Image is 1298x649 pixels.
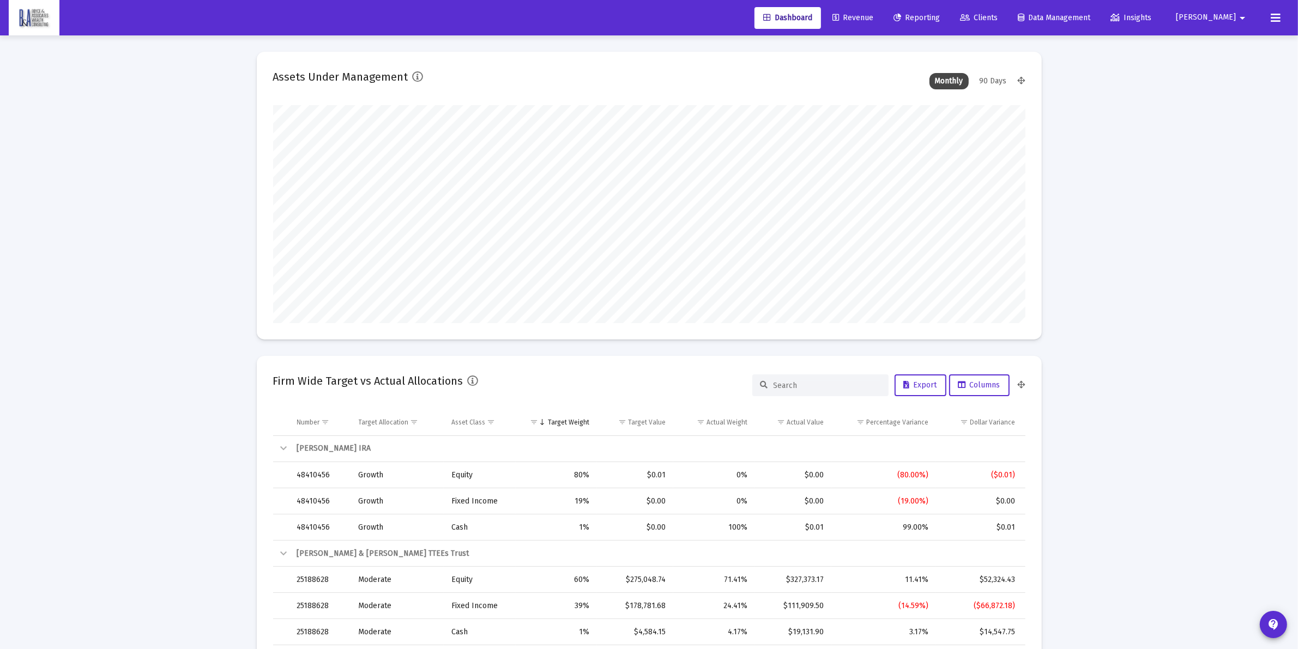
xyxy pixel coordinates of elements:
[763,574,824,585] div: $327,373.17
[944,522,1016,533] div: $0.01
[904,380,937,390] span: Export
[273,436,289,462] td: Collapse
[839,496,928,507] div: (19.00%)
[444,462,516,488] td: Equity
[839,601,928,611] div: (14.59%)
[681,522,747,533] div: 100%
[839,470,928,481] div: (80.00%)
[754,7,821,29] a: Dashboard
[832,13,873,22] span: Revenue
[605,601,666,611] div: $178,781.68
[958,380,1000,390] span: Columns
[351,462,444,488] td: Growth
[523,627,589,638] div: 1%
[763,627,824,638] div: $19,131.90
[548,418,589,427] div: Target Weight
[681,601,747,611] div: 24.41%
[523,574,589,585] div: 60%
[839,522,928,533] div: 99.00%
[351,593,444,619] td: Moderate
[1267,618,1280,631] mat-icon: contact_support
[273,68,408,86] h2: Assets Under Management
[951,7,1006,29] a: Clients
[929,73,969,89] div: Monthly
[707,418,747,427] div: Actual Weight
[297,443,1016,454] div: [PERSON_NAME] IRA
[351,514,444,541] td: Growth
[1110,13,1151,22] span: Insights
[297,418,320,427] div: Number
[763,522,824,533] div: $0.01
[523,601,589,611] div: 39%
[1163,7,1262,28] button: [PERSON_NAME]
[444,593,516,619] td: Fixed Income
[763,601,824,611] div: $111,909.50
[289,593,351,619] td: 25188628
[787,418,824,427] div: Actual Value
[1009,7,1099,29] a: Data Management
[839,627,928,638] div: 3.17%
[763,13,812,22] span: Dashboard
[289,462,351,488] td: 48410456
[605,496,666,507] div: $0.00
[444,619,516,645] td: Cash
[444,409,516,435] td: Column Asset Class
[618,418,626,426] span: Show filter options for column 'Target Value'
[444,488,516,514] td: Fixed Income
[297,548,1016,559] div: [PERSON_NAME] & [PERSON_NAME] TTEEs Trust
[866,418,928,427] div: Percentage Variance
[289,488,351,514] td: 48410456
[831,409,936,435] td: Column Percentage Variance
[944,470,1016,481] div: ($0.01)
[885,7,949,29] a: Reporting
[351,409,444,435] td: Column Target Allocation
[597,409,673,435] td: Column Target Value
[1236,7,1249,29] mat-icon: arrow_drop_down
[824,7,882,29] a: Revenue
[944,496,1016,507] div: $0.00
[351,488,444,514] td: Growth
[628,418,666,427] div: Target Value
[605,627,666,638] div: $4,584.15
[605,470,666,481] div: $0.01
[681,627,747,638] div: 4.17%
[774,381,880,390] input: Search
[856,418,865,426] span: Show filter options for column 'Percentage Variance'
[936,409,1025,435] td: Column Dollar Variance
[763,496,824,507] div: $0.00
[523,470,589,481] div: 80%
[487,418,495,426] span: Show filter options for column 'Asset Class'
[1018,13,1090,22] span: Data Management
[289,409,351,435] td: Column Number
[944,627,1016,638] div: $14,547.75
[451,418,485,427] div: Asset Class
[530,418,538,426] span: Show filter options for column 'Target Weight'
[839,574,928,585] div: 11.41%
[444,567,516,593] td: Equity
[289,619,351,645] td: 25188628
[961,418,969,426] span: Show filter options for column 'Dollar Variance'
[681,574,747,585] div: 71.41%
[681,470,747,481] div: 0%
[893,13,940,22] span: Reporting
[273,541,289,567] td: Collapse
[755,409,832,435] td: Column Actual Value
[516,409,597,435] td: Column Target Weight
[410,418,419,426] span: Show filter options for column 'Target Allocation'
[523,522,589,533] div: 1%
[605,574,666,585] div: $275,048.74
[960,13,998,22] span: Clients
[944,601,1016,611] div: ($66,872.18)
[322,418,330,426] span: Show filter options for column 'Number'
[351,567,444,593] td: Moderate
[444,514,516,541] td: Cash
[944,574,1016,585] div: $52,324.43
[289,567,351,593] td: 25188628
[359,418,409,427] div: Target Allocation
[289,514,351,541] td: 48410456
[1102,7,1160,29] a: Insights
[970,418,1016,427] div: Dollar Variance
[273,372,463,390] h2: Firm Wide Target vs Actual Allocations
[949,374,1010,396] button: Columns
[895,374,946,396] button: Export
